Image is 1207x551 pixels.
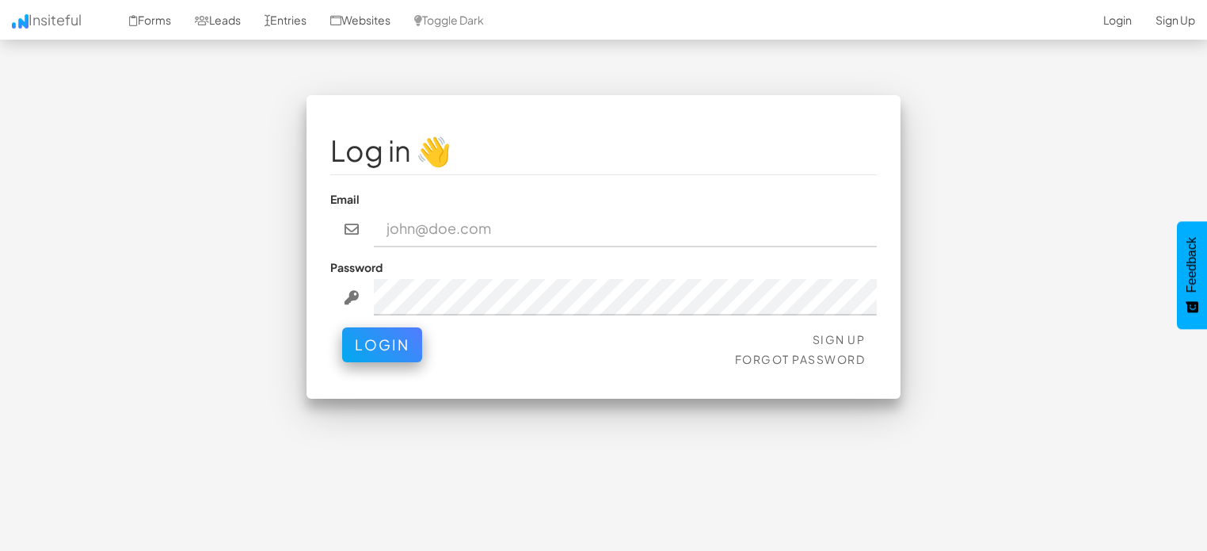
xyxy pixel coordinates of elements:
button: Feedback - Show survey [1177,221,1207,329]
span: Feedback [1185,237,1199,293]
h1: Log in 👋 [330,135,877,166]
img: icon.png [12,14,29,29]
button: Login [342,327,422,362]
label: Email [330,191,360,207]
label: Password [330,259,383,275]
input: john@doe.com [374,211,878,247]
a: Sign Up [813,332,866,346]
a: Forgot Password [735,352,866,366]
